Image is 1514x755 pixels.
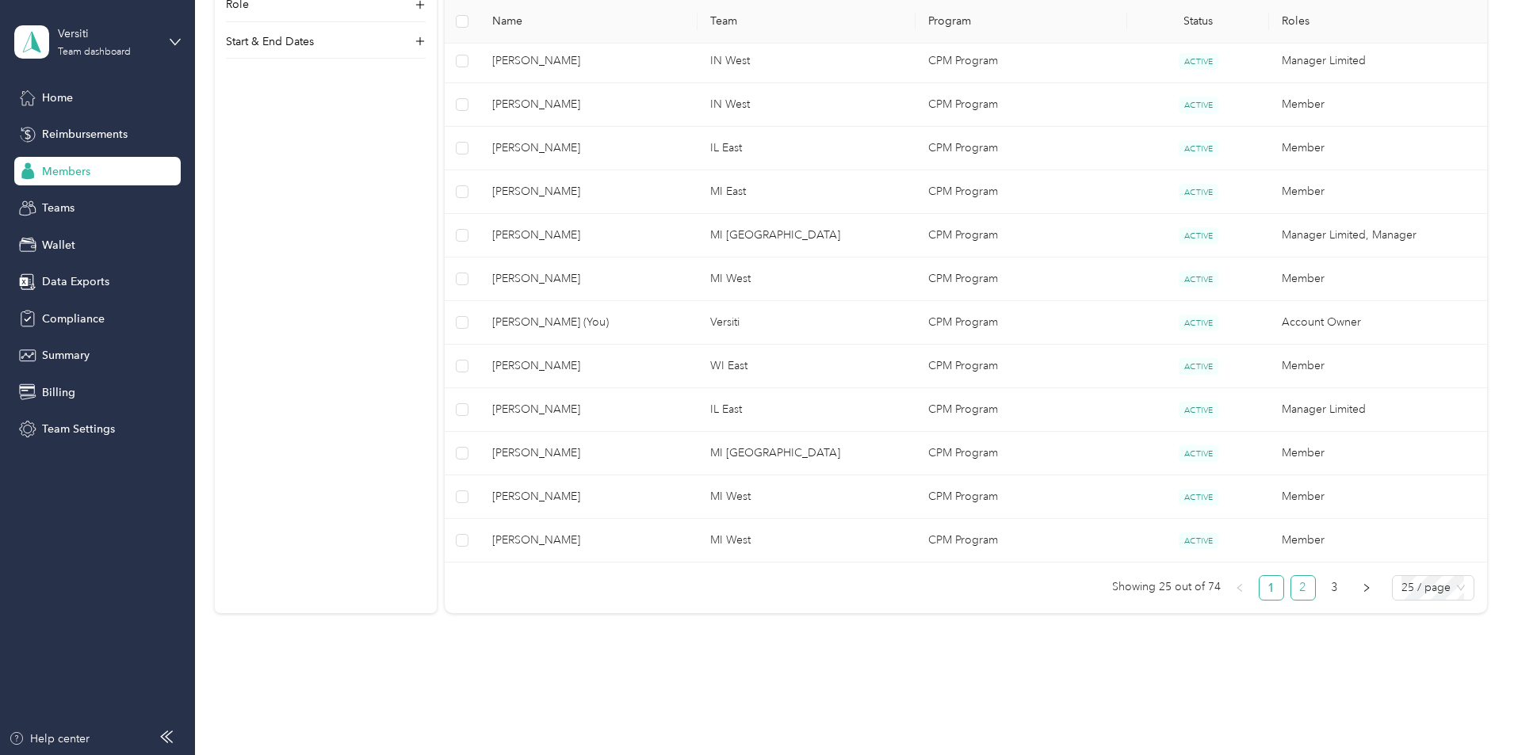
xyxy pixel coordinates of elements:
td: Member [1269,345,1487,388]
span: [PERSON_NAME] (You) [492,314,685,331]
span: ACTIVE [1179,184,1218,200]
button: right [1354,575,1379,601]
td: Ashley Minor [480,214,698,257]
td: Member [1269,519,1487,562]
li: 1 [1259,575,1284,601]
td: Shelly Shearer [480,83,698,127]
span: Reimbursements [42,126,128,143]
li: Next Page [1354,575,1379,601]
td: Manager Limited, Manager [1269,214,1487,257]
span: Name [492,15,685,29]
span: Billing [42,384,75,401]
td: CPM Program [916,301,1128,345]
td: CPM Program [916,257,1128,301]
div: Team dashboard [58,48,131,57]
td: CPM Program [916,127,1128,170]
td: Joey Beach [480,170,698,214]
td: MI West [698,519,916,562]
span: [PERSON_NAME] [492,270,685,288]
span: [PERSON_NAME] [492,488,685,505]
p: Start & End Dates [226,33,314,50]
td: IN West [698,40,916,83]
a: 2 [1291,576,1315,600]
span: [PERSON_NAME] [492,139,685,157]
td: CPM Program [916,432,1128,475]
span: left [1235,583,1244,593]
span: ACTIVE [1179,227,1218,244]
span: Home [42,90,73,106]
span: ACTIVE [1179,532,1218,549]
a: 3 [1323,576,1347,600]
td: CPM Program [916,388,1128,432]
td: Don Kuhl [480,345,698,388]
td: MI South East [698,432,916,475]
span: ACTIVE [1179,445,1218,462]
td: CPM Program [916,475,1128,519]
td: MI South East [698,214,916,257]
td: CPM Program [916,170,1128,214]
button: left [1227,575,1252,601]
td: CPM Program [916,345,1128,388]
span: Summary [42,347,90,364]
div: Versiti [58,25,157,42]
span: Team Settings [42,421,115,437]
span: ACTIVE [1179,402,1218,418]
td: Member [1269,83,1487,127]
a: 1 [1260,576,1283,600]
span: ACTIVE [1179,140,1218,157]
td: Manager Limited [1269,388,1487,432]
td: CPM Program [916,40,1128,83]
span: ACTIVE [1179,97,1218,113]
span: [PERSON_NAME] [492,96,685,113]
td: MI East [698,170,916,214]
td: Heidi Robinson [480,475,698,519]
span: [PERSON_NAME] [492,532,685,549]
td: Shelley Whitsey-Mitchell [480,388,698,432]
span: ACTIVE [1179,315,1218,331]
td: CPM Program [916,83,1128,127]
td: MI West [698,475,916,519]
span: Members [42,163,90,180]
td: CPM Program [916,519,1128,562]
td: Julie Formsma [480,257,698,301]
span: [PERSON_NAME] [492,183,685,200]
td: Member [1269,475,1487,519]
td: Lawrence Smith [480,127,698,170]
td: WI East [698,345,916,388]
td: IL East [698,127,916,170]
span: [PERSON_NAME] [492,52,685,70]
span: ACTIVE [1179,271,1218,288]
span: Compliance [42,311,105,327]
span: Wallet [42,237,75,254]
li: 3 [1322,575,1348,601]
td: Member [1269,257,1487,301]
td: Member [1269,127,1487,170]
span: [PERSON_NAME] [492,401,685,418]
span: [PERSON_NAME] [492,357,685,375]
span: 25 / page [1401,576,1465,600]
td: Account Owner [1269,301,1487,345]
button: Help center [9,730,90,747]
td: Rachelle Treymann (You) [480,301,698,345]
td: CPM Program [916,214,1128,257]
td: MI West [698,257,916,301]
span: ACTIVE [1179,53,1218,70]
td: Manager Limited [1269,40,1487,83]
td: Taylor Bembery [480,432,698,475]
span: right [1362,583,1371,593]
td: Joe McGrath [480,40,698,83]
td: IL East [698,388,916,432]
span: ACTIVE [1179,358,1218,375]
div: Page Size [1392,575,1474,601]
td: Versiti [698,301,916,345]
span: Data Exports [42,273,109,290]
span: [PERSON_NAME] [492,227,685,244]
iframe: Everlance-gr Chat Button Frame [1425,666,1514,755]
span: ACTIVE [1179,489,1218,505]
span: Showing 25 out of 74 [1112,575,1221,599]
td: Niki DuRocher [480,519,698,562]
span: [PERSON_NAME] [492,444,685,462]
td: Member [1269,170,1487,214]
td: IN West [698,83,916,127]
